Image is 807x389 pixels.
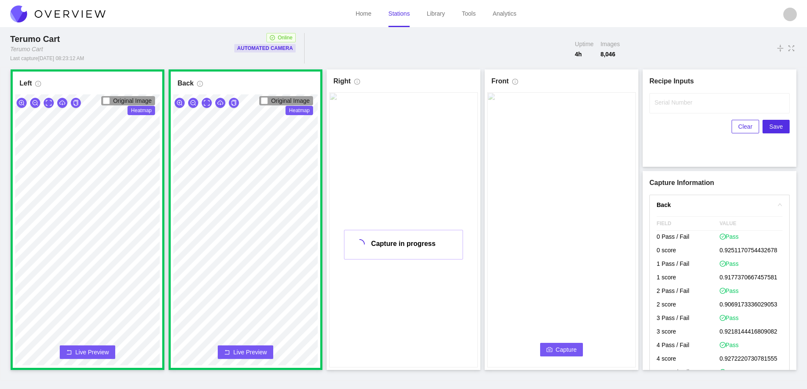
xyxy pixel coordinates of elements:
a: Tools [462,10,476,17]
button: Clear [732,120,759,133]
p: 2 Pass / Fail [657,285,720,298]
h4: Back [657,200,772,210]
button: expand [44,98,54,108]
span: zoom-in [19,100,25,107]
span: check-circle [720,315,726,321]
p: 1 Pass / Fail [657,258,720,271]
span: check-circle [270,35,275,40]
span: info-circle [512,79,518,88]
span: zoom-in [177,100,183,107]
span: Pass [720,368,739,376]
button: zoom-out [30,98,40,108]
span: FIELD [657,217,720,230]
button: expand [202,98,212,108]
button: zoom-in [175,98,185,108]
p: 2 score [657,298,720,312]
p: 1 score [657,271,720,285]
span: Images [600,40,620,48]
button: zoom-out [188,98,198,108]
span: 8,046 [600,50,620,58]
span: copy [231,100,237,107]
span: Clear [738,122,752,131]
span: Capture in progress [371,240,435,247]
h1: Recipe Inputs [649,76,790,86]
a: Library [427,10,445,17]
p: 3 Pass / Fail [657,312,720,326]
span: Heatmap [286,106,313,115]
span: Heatmap [128,106,155,115]
a: Stations [388,10,410,17]
p: Automated Camera [237,44,293,52]
button: zoom-in [17,98,27,108]
button: copy [229,98,239,108]
p: 0 score [657,244,720,258]
span: Pass [720,259,739,268]
p: 5 Pass / Fail [657,366,720,380]
button: cameraCapture [540,343,583,356]
p: 0.9218144416809082 [720,326,783,339]
span: Capture [556,345,577,354]
span: info-circle [35,81,41,90]
span: 4 h [575,50,593,58]
p: 0 Pass / Fail [657,231,720,244]
img: Overview [10,6,105,22]
button: rollbackLive Preview [218,345,273,359]
div: Terumo Cart [10,33,63,45]
p: 4 Pass / Fail [657,339,720,353]
span: check-circle [720,342,726,348]
p: 0.9251170754432678 [720,244,783,258]
p: 3 score [657,326,720,339]
button: cloud-download [215,98,225,108]
h1: Front [491,76,509,86]
span: cloud-download [217,100,223,107]
h1: Back [177,78,194,88]
span: rollback [224,349,230,356]
span: Pass [720,314,739,322]
span: check-circle [720,288,726,294]
span: Live Preview [233,348,267,356]
div: Terumo Cart [10,45,43,53]
span: Original Image [271,97,310,104]
span: check-circle [720,261,726,267]
h1: Left [19,78,32,88]
span: rollback [66,349,72,356]
h1: Right [333,76,351,86]
span: Pass [720,287,739,295]
div: rightBack [650,195,789,215]
span: vertical-align-middle [776,43,784,53]
span: expand [46,100,52,107]
span: right [777,202,782,207]
span: cloud-download [59,100,65,107]
label: Serial Number [654,98,692,107]
span: Online [278,33,293,42]
span: camera [546,347,552,353]
span: info-circle [197,81,203,90]
button: Save [763,120,790,133]
span: zoom-out [190,100,196,107]
span: Pass [720,341,739,349]
p: 0.9177370667457581 [720,271,783,285]
span: VALUE [720,217,783,230]
span: expand [204,100,210,107]
a: Analytics [493,10,516,17]
button: rollbackLive Preview [60,345,115,359]
button: cloud-download [57,98,67,108]
a: Home [355,10,371,17]
span: Pass [720,232,739,241]
span: copy [73,100,79,107]
span: fullscreen [788,44,795,53]
span: Terumo Cart [10,34,60,44]
p: 4 score [657,353,720,366]
span: check-circle [720,234,726,240]
p: 0.9272220730781555 [720,353,783,366]
span: zoom-out [32,100,38,107]
span: loading [355,239,365,249]
span: Live Preview [75,348,109,356]
span: Uptime [575,40,593,48]
button: copy [71,98,81,108]
span: info-circle [354,79,360,88]
span: check-circle [720,369,726,375]
p: 0.9069173336029053 [720,298,783,312]
h1: Capture Information [649,178,790,188]
span: Original Image [113,97,152,104]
